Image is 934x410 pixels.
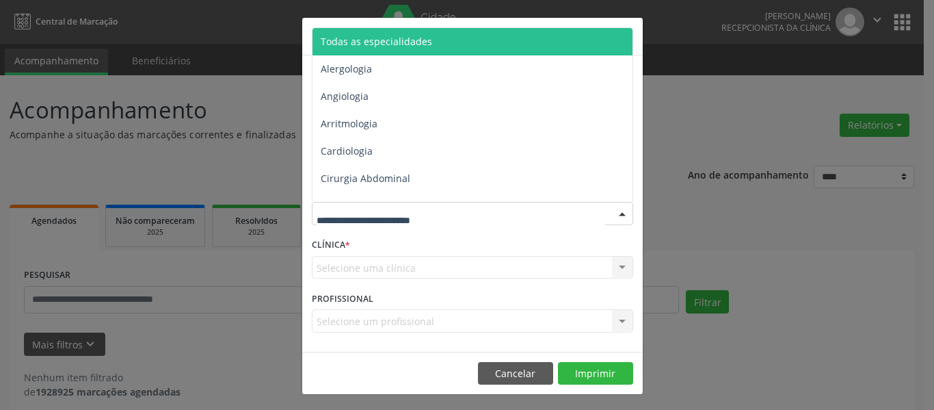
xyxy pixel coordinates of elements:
h5: Relatório de agendamentos [312,27,468,45]
span: Cirurgia Bariatrica [321,199,405,212]
label: PROFISSIONAL [312,288,373,309]
span: Cirurgia Abdominal [321,172,410,185]
span: Arritmologia [321,117,377,130]
button: Imprimir [558,362,633,385]
button: Close [615,18,643,51]
span: Alergologia [321,62,372,75]
span: Todas as especialidades [321,35,432,48]
label: CLÍNICA [312,235,350,256]
span: Angiologia [321,90,369,103]
button: Cancelar [478,362,553,385]
span: Cardiologia [321,144,373,157]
